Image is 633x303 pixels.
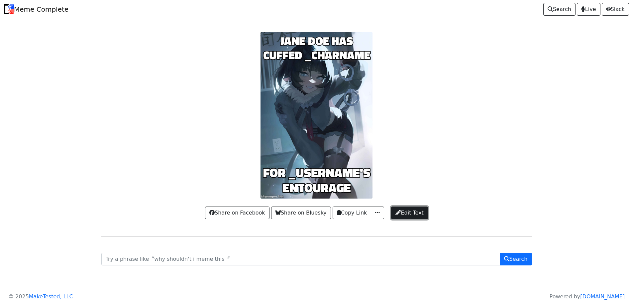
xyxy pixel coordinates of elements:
[550,293,625,301] p: Powered by
[548,5,571,13] span: Search
[333,207,371,219] button: Copy Link
[504,255,528,263] span: Search
[577,3,600,16] a: Live
[580,293,625,300] a: [DOMAIN_NAME]
[271,207,331,219] a: Share on Bluesky
[29,293,73,300] a: MakeTested, LLC
[4,3,68,16] a: Meme Complete
[602,3,629,16] a: Slack
[275,209,327,217] span: Share on Bluesky
[8,293,73,301] p: © 2025
[101,253,500,265] input: Try a phrase like〝why shouldn't i meme this〞
[500,253,532,265] button: Search
[205,207,269,219] a: Share on Facebook
[4,4,14,14] img: Meme Complete
[391,207,428,219] a: Edit Text
[606,5,625,13] span: Slack
[209,209,265,217] span: Share on Facebook
[395,209,423,217] span: Edit Text
[543,3,576,16] a: Search
[581,5,596,13] span: Live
